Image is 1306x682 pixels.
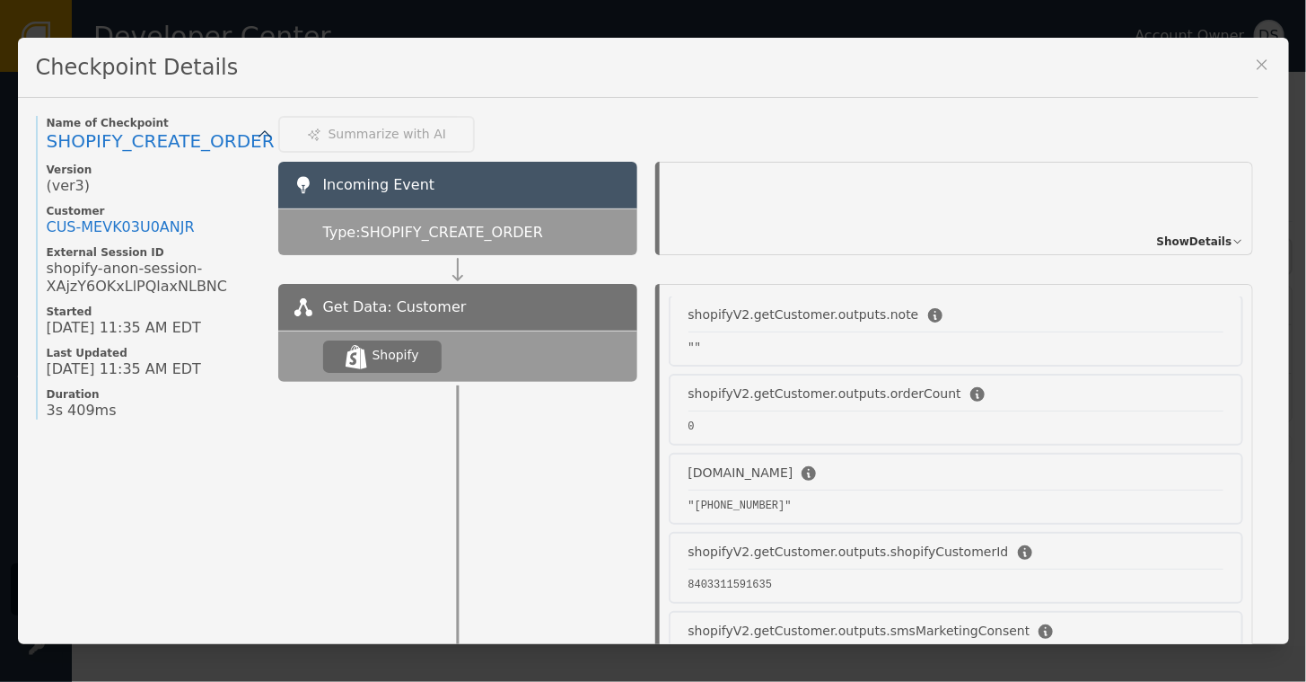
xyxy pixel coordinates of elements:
pre: "" [688,340,1223,356]
span: Show Details [1157,234,1232,250]
span: [DATE] 11:35 AM EDT [47,319,201,337]
div: [DOMAIN_NAME] [688,464,793,483]
a: SHOPIFY_CREATE_ORDER [47,130,260,154]
span: Get Data: Customer [323,297,467,318]
span: Name of Checkpoint [47,116,260,130]
span: Customer [47,204,260,218]
span: SHOPIFY_CREATE_ORDER [47,130,275,152]
span: Duration [47,387,260,402]
span: shopify-anon-session-XAjzY6OKxLlPQlaxNLBNC [47,260,260,296]
span: Version [47,163,260,177]
div: shopifyV2.getCustomer.outputs.note [688,306,919,324]
span: (ver 3 ) [47,177,91,195]
div: Shopify [373,346,419,365]
span: External Session ID [47,245,260,260]
span: Started [47,305,260,319]
div: CUS- MEVK03U0ANJR [47,218,195,236]
pre: 8403311591635 [688,577,1223,593]
span: Incoming Event [323,176,435,193]
div: shopifyV2.getCustomer.outputs.orderCount [688,385,961,403]
span: [DATE] 11:35 AM EDT [47,360,201,378]
a: CUS-MEVK03U0ANJR [47,218,195,236]
span: Type: SHOPIFY_CREATE_ORDER [323,222,544,244]
pre: 0 [688,419,1223,435]
div: shopifyV2.getCustomer.outputs.smsMarketingConsent [688,622,1030,641]
span: 3s 409ms [47,402,117,420]
div: Checkpoint Details [18,38,1258,98]
span: Last Updated [47,346,260,360]
div: shopifyV2.getCustomer.outputs.shopifyCustomerId [688,543,1009,562]
pre: "[PHONE_NUMBER]" [688,498,1223,514]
